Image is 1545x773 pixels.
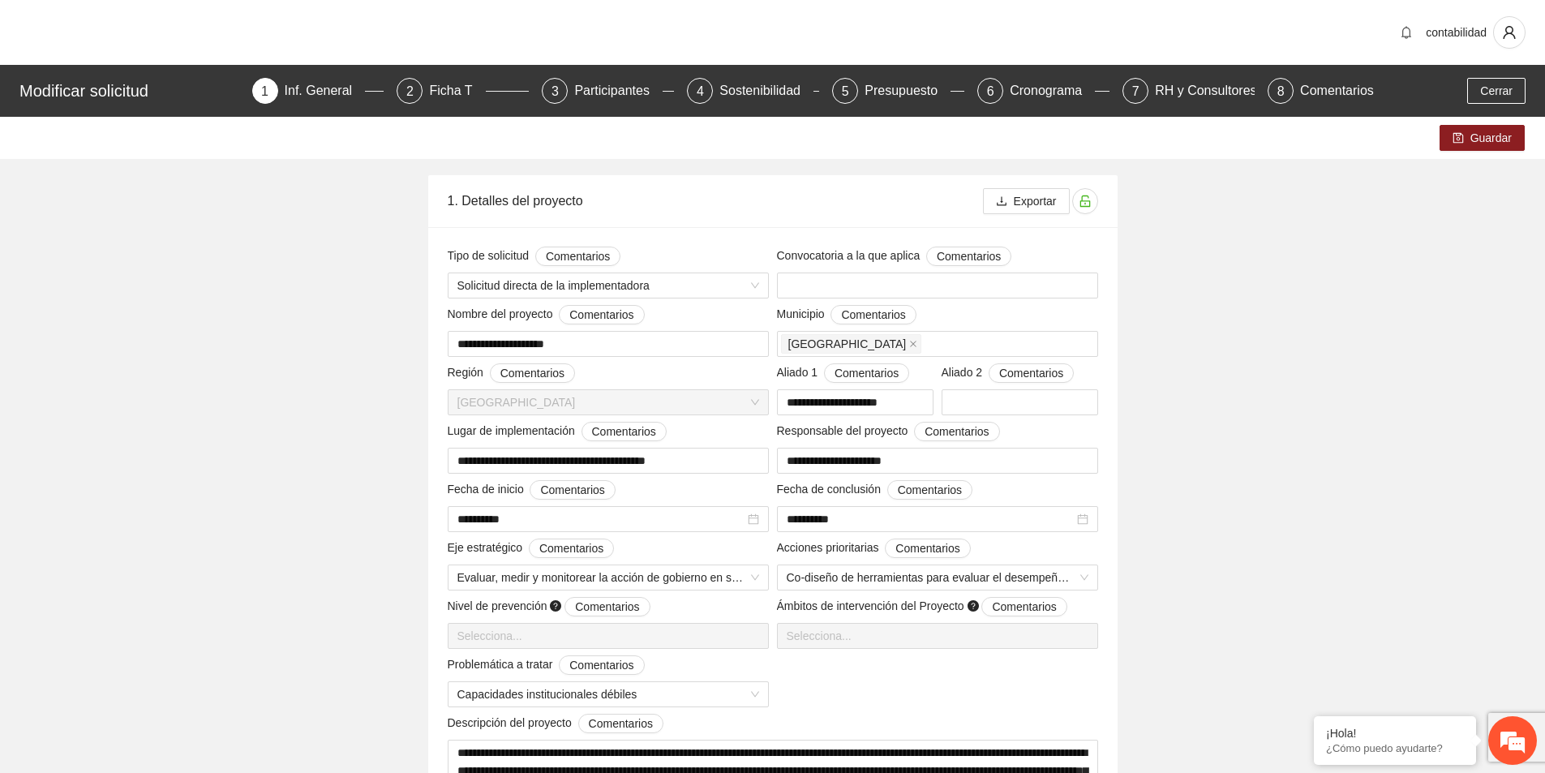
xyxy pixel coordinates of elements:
[697,84,704,98] span: 4
[777,422,1000,441] span: Responsable del proyecto
[448,178,983,224] div: 1. Detalles del proyecto
[397,78,529,104] div: 2Ficha T
[824,363,909,383] button: Aliado 1
[559,305,644,324] button: Nombre del proyecto
[687,78,819,104] div: 4Sostenibilidad
[895,539,959,557] span: Comentarios
[94,217,224,380] span: Estamos en línea.
[898,481,962,499] span: Comentarios
[1470,129,1512,147] span: Guardar
[582,422,667,441] button: Lugar de implementación
[719,78,813,104] div: Sostenibilidad
[1072,188,1098,214] button: unlock
[909,340,917,348] span: close
[777,480,973,500] span: Fecha de conclusión
[448,480,616,500] span: Fecha de inicio
[1480,82,1513,100] span: Cerrar
[777,247,1012,266] span: Convocatoria a la que aplica
[490,363,575,383] button: Región
[1326,727,1464,740] div: ¡Hola!
[551,84,559,98] span: 3
[788,335,907,353] span: [GEOGRAPHIC_DATA]
[885,539,970,558] button: Acciones prioritarias
[777,363,910,383] span: Aliado 1
[887,480,972,500] button: Fecha de conclusión
[589,715,653,732] span: Comentarios
[448,363,576,383] span: Región
[529,539,614,558] button: Eje estratégico
[542,78,674,104] div: 3Participantes
[574,78,663,104] div: Participantes
[578,714,663,733] button: Descripción del proyecto
[777,539,971,558] span: Acciones prioritarias
[1155,78,1269,104] div: RH y Consultores
[992,598,1056,616] span: Comentarios
[530,480,615,500] button: Fecha de inicio
[781,334,922,354] span: Chihuahua
[429,78,485,104] div: Ficha T
[835,364,899,382] span: Comentarios
[266,8,305,47] div: Minimizar ventana de chat en vivo
[1122,78,1255,104] div: 7RH y Consultores
[777,597,1067,616] span: Ámbitos de intervención del Proyecto
[1326,742,1464,754] p: ¿Cómo puedo ayudarte?
[540,481,604,499] span: Comentarios
[942,363,1075,383] span: Aliado 2
[285,78,366,104] div: Inf. General
[1494,25,1525,40] span: user
[977,78,1109,104] div: 6Cronograma
[575,598,639,616] span: Comentarios
[539,539,603,557] span: Comentarios
[448,247,621,266] span: Tipo de solicitud
[1453,132,1464,145] span: save
[999,364,1063,382] span: Comentarios
[457,273,759,298] span: Solicitud directa de la implementadora
[448,539,615,558] span: Eje estratégico
[1440,125,1525,151] button: saveGuardar
[914,422,999,441] button: Responsable del proyecto
[996,195,1007,208] span: download
[546,247,610,265] span: Comentarios
[406,84,414,98] span: 2
[842,84,849,98] span: 5
[457,682,759,706] span: Capacidades institucionales débiles
[1467,78,1526,104] button: Cerrar
[777,305,916,324] span: Municipio
[1268,78,1374,104] div: 8Comentarios
[535,247,620,266] button: Tipo de solicitud
[448,597,650,616] span: Nivel de prevención
[84,83,273,104] div: Chatee con nosotros ahora
[448,714,663,733] span: Descripción del proyecto
[926,247,1011,266] button: Convocatoria a la que aplica
[592,423,656,440] span: Comentarios
[981,597,1066,616] button: Ámbitos de intervención del Proyecto question-circle
[550,600,561,612] span: question-circle
[8,443,309,500] textarea: Escriba su mensaje y pulse “Intro”
[987,84,994,98] span: 6
[1132,84,1139,98] span: 7
[983,188,1070,214] button: downloadExportar
[261,84,268,98] span: 1
[448,655,645,675] span: Problemática a tratar
[1393,19,1419,45] button: bell
[787,565,1088,590] span: Co-diseño de herramientas para evaluar el desempeño de la autoridad orientada a resultados
[448,422,667,441] span: Lugar de implementación
[569,656,633,674] span: Comentarios
[569,306,633,324] span: Comentarios
[1493,16,1526,49] button: user
[989,363,1074,383] button: Aliado 2
[832,78,964,104] div: 5Presupuesto
[564,597,650,616] button: Nivel de prevención question-circle
[559,655,644,675] button: Problemática a tratar
[1073,195,1097,208] span: unlock
[1300,78,1374,104] div: Comentarios
[1394,26,1418,39] span: bell
[448,305,645,324] span: Nombre del proyecto
[457,565,759,590] span: Evaluar, medir y monitorear la acción de gobierno en seguridad y justicia
[841,306,905,324] span: Comentarios
[500,364,564,382] span: Comentarios
[1010,78,1095,104] div: Cronograma
[937,247,1001,265] span: Comentarios
[1014,192,1057,210] span: Exportar
[968,600,979,612] span: question-circle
